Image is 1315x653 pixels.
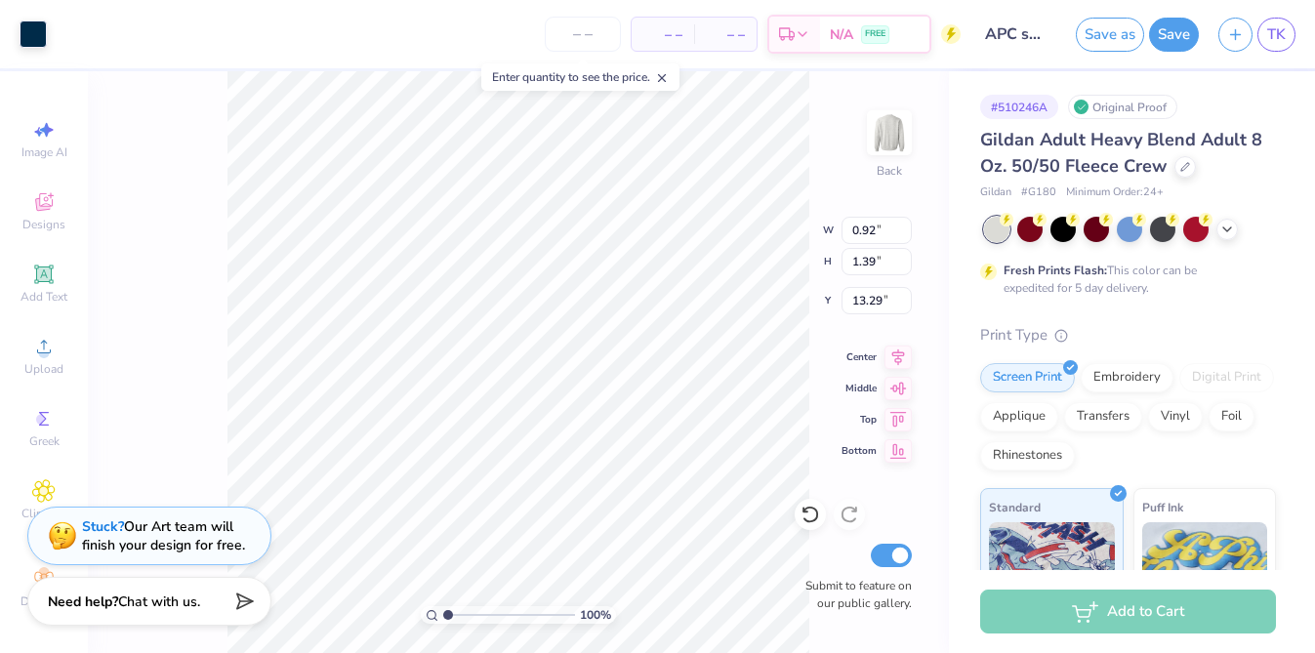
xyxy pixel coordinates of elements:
span: Decorate [21,593,67,609]
div: Our Art team will finish your design for free. [82,517,245,554]
div: # 510246A [980,95,1058,119]
div: Embroidery [1081,363,1173,392]
strong: Need help? [48,592,118,611]
span: Clipart & logos [10,506,78,537]
span: TK [1267,23,1286,46]
span: N/A [830,24,853,45]
a: TK [1257,18,1295,52]
div: This color can be expedited for 5 day delivery. [1004,262,1244,297]
div: Back [877,162,902,180]
img: Standard [989,522,1115,620]
span: Gildan Adult Heavy Blend Adult 8 Oz. 50/50 Fleece Crew [980,128,1262,178]
button: Save as [1076,18,1144,52]
span: Chat with us. [118,592,200,611]
span: Greek [29,433,60,449]
div: Screen Print [980,363,1075,392]
div: Transfers [1064,402,1142,431]
span: Gildan [980,184,1011,201]
span: – – [706,24,745,45]
input: – – [545,17,621,52]
label: Submit to feature on our public gallery. [795,577,912,612]
span: # G180 [1021,184,1056,201]
div: Applique [980,402,1058,431]
img: Back [870,113,909,152]
span: Top [842,413,877,427]
span: – – [643,24,682,45]
strong: Fresh Prints Flash: [1004,263,1107,278]
span: Middle [842,382,877,395]
div: Enter quantity to see the price. [481,63,679,91]
span: Bottom [842,444,877,458]
span: Designs [22,217,65,232]
span: Add Text [21,289,67,305]
strong: Stuck? [82,517,124,536]
input: Untitled Design [970,15,1066,54]
span: Image AI [21,144,67,160]
span: FREE [865,27,885,41]
button: Save [1149,18,1199,52]
div: Original Proof [1068,95,1177,119]
div: Rhinestones [980,441,1075,470]
span: Center [842,350,877,364]
span: Puff Ink [1142,497,1183,517]
span: Upload [24,361,63,377]
div: Digital Print [1179,363,1274,392]
span: 100 % [580,606,611,624]
div: Print Type [980,324,1276,347]
span: Standard [989,497,1041,517]
div: Vinyl [1148,402,1203,431]
img: Puff Ink [1142,522,1268,620]
div: Foil [1209,402,1254,431]
span: Minimum Order: 24 + [1066,184,1164,201]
